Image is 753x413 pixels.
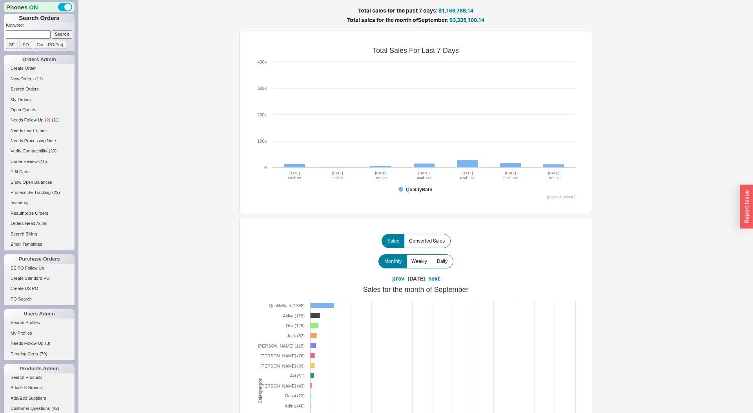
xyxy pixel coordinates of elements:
tspan: [DATE] [505,171,516,175]
a: New Orders(11) [4,75,75,83]
span: ( 11 ) [35,76,43,81]
a: Add/Edit Suppliers [4,394,75,402]
a: Reauthorize Orders [4,209,75,217]
a: Search Products [4,373,75,382]
input: SE [6,41,18,49]
div: Orders Admin [4,55,75,64]
h1: Search Orders [4,14,75,22]
tspan: Akiva (129) [283,313,305,318]
a: Orders Need Auths [4,219,75,228]
a: Email Templates [4,240,75,248]
h5: Total sales for the month of September : [169,17,663,23]
tspan: [PERSON_NAME] (76) [260,353,305,358]
tspan: Jack (83) [287,333,305,338]
span: ( 10 ) [39,159,47,164]
h5: Total sales for the past 7 days: [169,8,663,13]
a: Search Orders [4,85,75,93]
tspan: Adina (40) [285,404,305,408]
div: [DATE] [407,275,425,283]
tspan: [PERSON_NAME] (39) [260,364,305,368]
a: Needs Processing Note [4,137,75,145]
span: Sales [387,238,399,244]
a: Needs Follow Up(2)(21) [4,116,75,124]
tspan: Total: 6 [332,176,343,180]
a: Verify Compatibility(20) [4,147,75,155]
input: PO [20,41,32,49]
input: Cust. PO/Proj [34,41,66,49]
text: 100k [257,139,267,143]
tspan: QualityBath (1388) [269,303,305,308]
a: Add/Edit Brands [4,384,75,392]
tspan: [DATE] [289,171,300,175]
tspan: [DATE] [462,171,473,175]
a: Inventory [4,199,75,207]
text: 400k [257,60,267,64]
tspan: Total: 162 [503,176,518,180]
span: $1,156,788.14 [438,7,473,14]
span: ( 20 ) [49,149,57,153]
text: 200k [257,112,267,117]
tspan: Total: 72 [547,176,560,180]
tspan: [PERSON_NAME] (43) [260,384,305,388]
span: ( 2 ) [45,118,50,122]
span: ON [29,3,38,11]
span: ( 21 ) [52,118,60,122]
button: next [428,275,440,283]
text: 300k [257,86,267,91]
tspan: [DATE] [375,171,386,175]
a: Process SE Tracking(22) [4,188,75,197]
tspan: [DATE] [548,171,559,175]
a: Under Review(10) [4,158,75,166]
span: Under Review [11,159,38,164]
span: ( 22 ) [52,190,60,195]
div: Products Admin [4,364,75,373]
a: Create Order [4,64,75,72]
tspan: [DATE] [332,171,343,175]
a: Pending Certs(79) [4,350,75,358]
tspan: Sales for the month of September [363,286,468,293]
input: Search [52,30,73,38]
text: 0 [264,165,267,170]
tspan: Total: 157 [460,176,475,180]
span: Process SE Tracking [11,190,51,195]
div: Purchase Orders [4,254,75,264]
tspan: [DATE] [418,171,429,175]
text: [DOMAIN_NAME] [547,195,575,199]
a: Create DS PO [4,284,75,293]
span: ( 42 ) [51,406,59,411]
button: prev [392,275,404,283]
span: ( 79 ) [40,351,47,356]
span: Needs Follow Up [11,118,44,122]
tspan: Dov (129) [286,323,305,328]
span: Pending Certs [11,351,38,356]
span: Daily [437,258,447,264]
span: ( 3 ) [45,341,50,346]
span: Verify Compatibility [11,149,47,153]
span: Needs Follow Up [11,341,44,346]
a: My Profiles [4,329,75,337]
a: Search Billing [4,230,75,238]
div: Phones [4,2,75,12]
a: Show Open Balances [4,178,75,187]
a: Create Standard PO [4,274,75,283]
a: SE PO Follow Up [4,264,75,272]
span: Customer Questions [11,406,50,411]
a: Needs Lead Times [4,127,75,135]
span: Needs Processing Note [11,138,56,143]
span: Converted Sales [409,238,445,244]
a: My Orders [4,96,75,104]
tspan: Avi (61) [290,373,305,378]
tspan: [PERSON_NAME] (115) [258,344,305,348]
a: Search Profiles [4,319,75,327]
tspan: Dassi (22) [285,393,305,398]
a: Edit Carts [4,168,75,176]
span: New Orders [11,76,34,81]
tspan: Total Sales For Last 7 Days [373,47,459,54]
div: Users Admin [4,309,75,319]
span: Monthly [384,258,402,264]
a: PO Search [4,295,75,303]
tspan: Salesperson [258,377,263,404]
span: Weekly [411,258,427,264]
tspan: Total: 99 [287,176,301,180]
span: $3,335,100.14 [449,16,484,23]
